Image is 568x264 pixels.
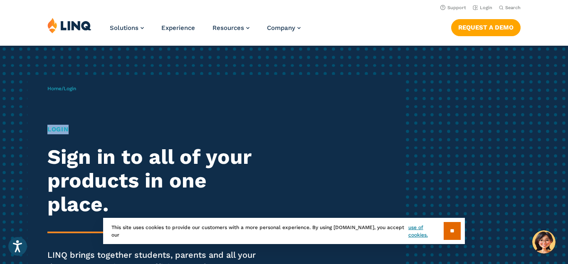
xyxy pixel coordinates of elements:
img: LINQ | K‑12 Software [47,17,91,33]
a: Resources [212,24,249,32]
span: Company [267,24,295,32]
span: Search [505,5,521,10]
h1: Login [47,125,266,134]
nav: Primary Navigation [110,17,301,45]
div: This site uses cookies to provide our customers with a more personal experience. By using [DOMAIN... [103,218,465,244]
a: Login [473,5,492,10]
nav: Button Navigation [451,17,521,36]
a: Request a Demo [451,19,521,36]
button: Open Search Bar [499,5,521,11]
span: Resources [212,24,244,32]
a: Solutions [110,24,144,32]
a: Support [440,5,466,10]
a: Home [47,86,62,91]
button: Hello, have a question? Let’s chat. [532,230,556,254]
h2: Sign in to all of your products in one place. [47,145,266,216]
span: Solutions [110,24,138,32]
span: Login [64,86,76,91]
a: Company [267,24,301,32]
span: / [47,86,76,91]
a: use of cookies. [408,224,444,239]
a: Experience [161,24,195,32]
